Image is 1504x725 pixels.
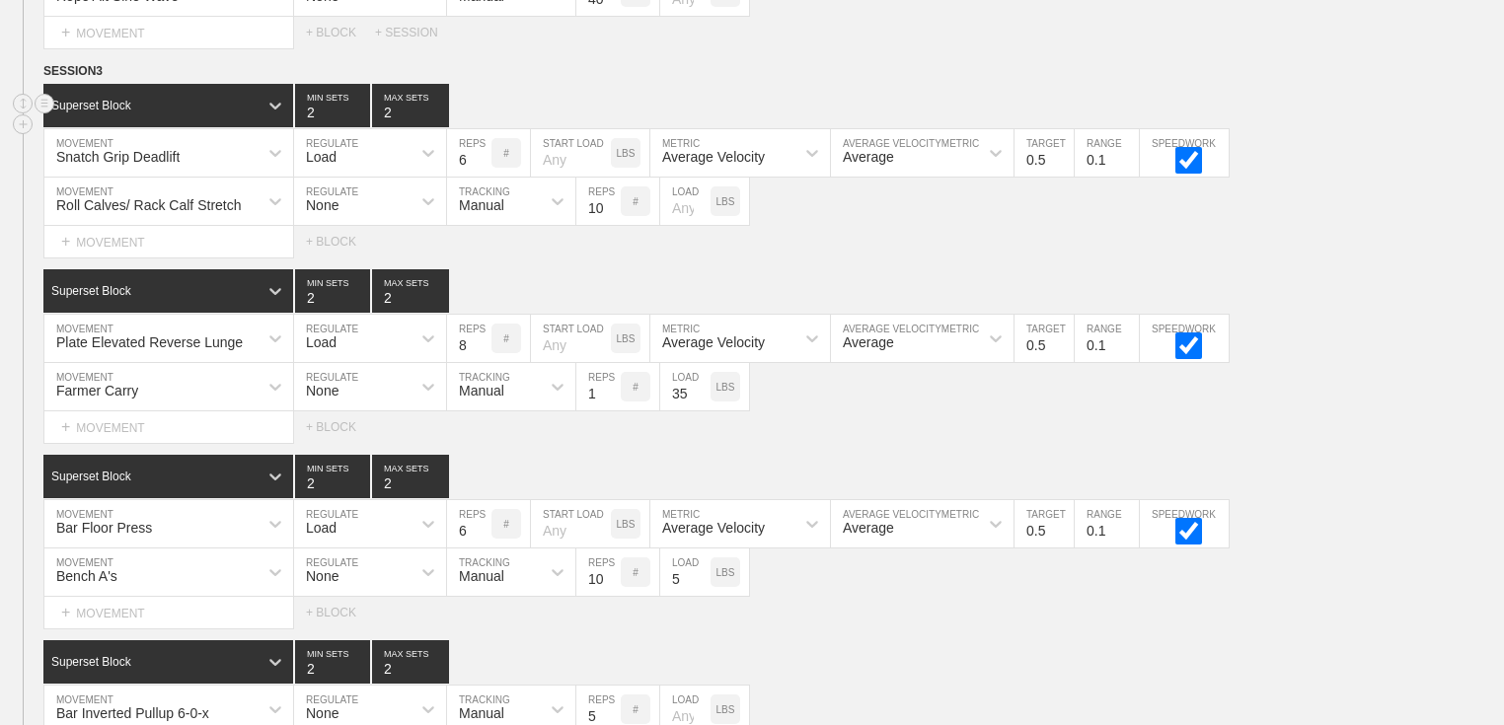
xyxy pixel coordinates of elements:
[56,705,209,721] div: Bar Inverted Pullup 6-0-x
[51,470,131,483] div: Superset Block
[459,197,504,213] div: Manual
[843,334,894,350] div: Average
[61,604,70,620] span: +
[503,519,509,530] p: #
[372,84,449,127] input: None
[633,567,639,578] p: #
[56,383,138,399] div: Farmer Carry
[375,26,454,39] div: + SESSION
[716,196,735,207] p: LBS
[1150,497,1504,725] iframe: Chat Widget
[716,567,735,578] p: LBS
[660,178,711,225] input: Any
[43,17,294,49] div: MOVEMENT
[662,149,765,165] div: Average Velocity
[61,24,70,40] span: +
[306,26,375,39] div: + BLOCK
[306,197,338,213] div: None
[633,196,639,207] p: #
[306,705,338,721] div: None
[843,520,894,536] div: Average
[43,226,294,258] div: MOVEMENT
[662,334,765,350] div: Average Velocity
[61,233,70,250] span: +
[56,334,243,350] div: Plate Elevated Reverse Lunge
[459,383,504,399] div: Manual
[617,148,636,159] p: LBS
[617,333,636,344] p: LBS
[43,597,294,629] div: MOVEMENT
[716,382,735,393] p: LBS
[660,363,711,410] input: Any
[56,149,180,165] div: Snatch Grip Deadlift
[56,568,117,584] div: Bench A's
[503,333,509,344] p: #
[51,655,131,669] div: Superset Block
[660,548,711,596] input: Any
[306,520,337,536] div: Load
[531,315,611,362] input: Any
[56,197,242,213] div: Roll Calves/ Rack Calf Stretch
[633,382,639,393] p: #
[306,334,337,350] div: Load
[306,568,338,584] div: None
[843,149,894,165] div: Average
[51,284,131,298] div: Superset Block
[306,606,375,619] div: + BLOCK
[503,148,509,159] p: #
[617,519,636,530] p: LBS
[372,269,449,313] input: None
[306,149,337,165] div: Load
[459,568,504,584] div: Manual
[633,704,639,715] p: #
[372,455,449,498] input: None
[306,420,375,434] div: + BLOCK
[531,129,611,177] input: Any
[306,383,338,399] div: None
[51,99,131,112] div: Superset Block
[43,64,103,78] span: SESSION 3
[61,418,70,435] span: +
[531,500,611,547] input: Any
[306,235,375,249] div: + BLOCK
[43,411,294,444] div: MOVEMENT
[459,705,504,721] div: Manual
[56,520,152,536] div: Bar Floor Press
[716,704,735,715] p: LBS
[662,520,765,536] div: Average Velocity
[372,640,449,684] input: None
